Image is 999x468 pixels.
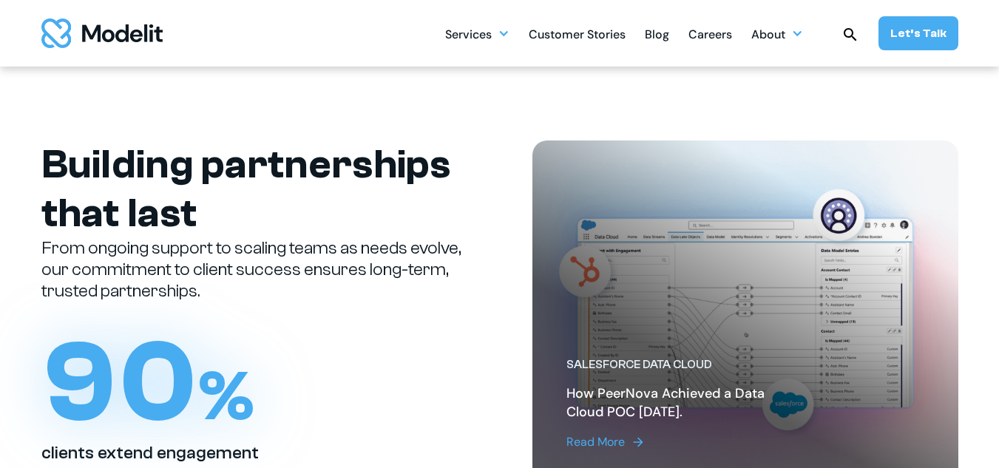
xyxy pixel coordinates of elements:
p: From ongoing support to scaling teams as needs evolve, our commitment to client success ensures l... [41,238,467,302]
h1: 90 [41,325,255,440]
div: Services [445,21,492,50]
a: home [41,18,163,48]
a: Blog [645,19,669,48]
h2: How PeerNova Achieved a Data Cloud POC [DATE]. [566,384,804,421]
a: Let’s Talk [878,16,958,50]
div: Read More [566,433,625,451]
div: About [751,21,785,50]
div: Let’s Talk [890,25,946,41]
img: arrow [631,435,646,450]
a: Read More [566,433,804,451]
div: Services [445,19,509,48]
div: Customer Stories [529,21,626,50]
div: Blog [645,21,669,50]
span: % [198,356,254,437]
h2: clients extend engagement [41,443,259,464]
a: Customer Stories [529,19,626,48]
a: Careers [688,19,732,48]
h1: Building partnerships that last [41,140,467,238]
img: modelit logo [41,18,163,48]
div: Careers [688,21,732,50]
div: About [751,19,803,48]
div: Salesforce Data Cloud [566,357,804,373]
